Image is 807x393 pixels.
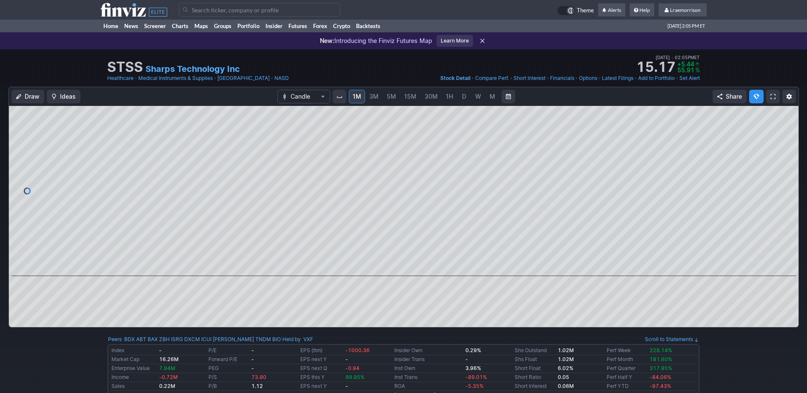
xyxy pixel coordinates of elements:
[251,383,263,389] b: 1.12
[656,54,700,61] span: [DATE] 02:05PM ET
[471,74,474,83] span: •
[191,20,211,32] a: Maps
[251,356,254,362] b: -
[440,75,471,81] span: Stock Detail
[299,346,343,355] td: EPS (ttm)
[766,90,780,103] a: Fullscreen
[108,335,281,344] div: :
[726,92,742,101] span: Share
[558,383,574,389] a: 0.06M
[513,74,545,83] a: Short Interest
[345,356,348,362] b: -
[271,74,274,83] span: •
[207,373,250,382] td: P/S
[25,92,40,101] span: Draw
[274,74,289,83] a: NASD
[605,355,648,364] td: Perf Month
[349,90,365,103] a: 1M
[749,90,764,103] button: Explore new features
[320,37,432,45] p: Introducing the Finviz Futures Map
[782,90,796,103] button: Chart Settings
[667,20,705,32] span: [DATE] 2:05 PM ET
[207,355,250,364] td: Forward P/E
[579,74,597,83] a: Options
[100,20,121,32] a: Home
[677,60,694,68] span: +5.44
[515,374,541,380] a: Short Ratio
[345,383,348,389] b: -
[457,90,471,103] a: D
[110,355,157,364] td: Market Cap
[159,347,162,353] b: -
[345,374,365,380] span: 99.95%
[255,335,271,344] a: TNDM
[369,93,379,100] span: 3M
[602,74,633,83] a: Latest Filings
[310,20,330,32] a: Forex
[207,364,250,373] td: PEG
[602,75,633,81] span: Latest Filings
[393,373,464,382] td: Inst Trans
[442,90,457,103] a: 1H
[148,335,158,344] a: BAX
[159,374,178,380] span: -0.72M
[110,373,157,382] td: Income
[393,382,464,391] td: ROA
[124,335,135,344] a: BDX
[262,20,285,32] a: Insider
[515,383,547,389] a: Short Interest
[272,335,281,344] a: BIO
[650,356,672,362] span: 181.60%
[214,74,217,83] span: •
[446,93,453,100] span: 1H
[251,365,254,371] b: -
[110,364,157,373] td: Enterprise Value
[440,74,471,83] a: Stock Detail
[676,74,679,83] span: •
[281,335,313,344] div: | :
[605,373,648,382] td: Perf Half Y
[634,74,637,83] span: •
[558,356,574,362] b: 1.02M
[282,336,301,342] a: Held by
[393,346,464,355] td: Insider Own
[291,92,317,101] span: Candle
[400,90,420,103] a: 15M
[141,20,169,32] a: Screener
[299,364,343,373] td: EPS next Q
[159,356,179,362] b: 16.26M
[575,74,578,83] span: •
[285,20,310,32] a: Futures
[207,382,250,391] td: P/B
[670,7,701,13] span: Lraemorrison
[465,374,487,380] span: -89.01%
[475,75,509,81] span: Compare Perf.
[136,335,146,344] a: ABT
[277,90,330,103] button: Chart Type
[121,20,141,32] a: News
[598,74,601,83] span: •
[677,66,694,74] span: 55.91
[436,35,473,47] a: Learn More
[557,6,594,15] a: Theme
[60,92,76,101] span: Ideas
[510,74,513,83] span: •
[515,365,541,371] a: Short Float
[425,93,438,100] span: 30M
[299,382,343,391] td: EPS next Y
[550,74,574,83] a: Financials
[299,355,343,364] td: EPS next Y
[605,382,648,391] td: Perf YTD
[184,335,200,344] a: DXCM
[11,90,44,103] button: Draw
[695,66,700,74] span: %
[345,347,370,353] span: -1000.36
[138,74,213,83] a: Medical Instruments & Supplies
[605,364,648,373] td: Perf Quarter
[558,374,569,380] a: 0.05
[558,365,573,371] a: 6.02%
[465,365,481,371] b: 3.96%
[513,346,556,355] td: Shs Outstand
